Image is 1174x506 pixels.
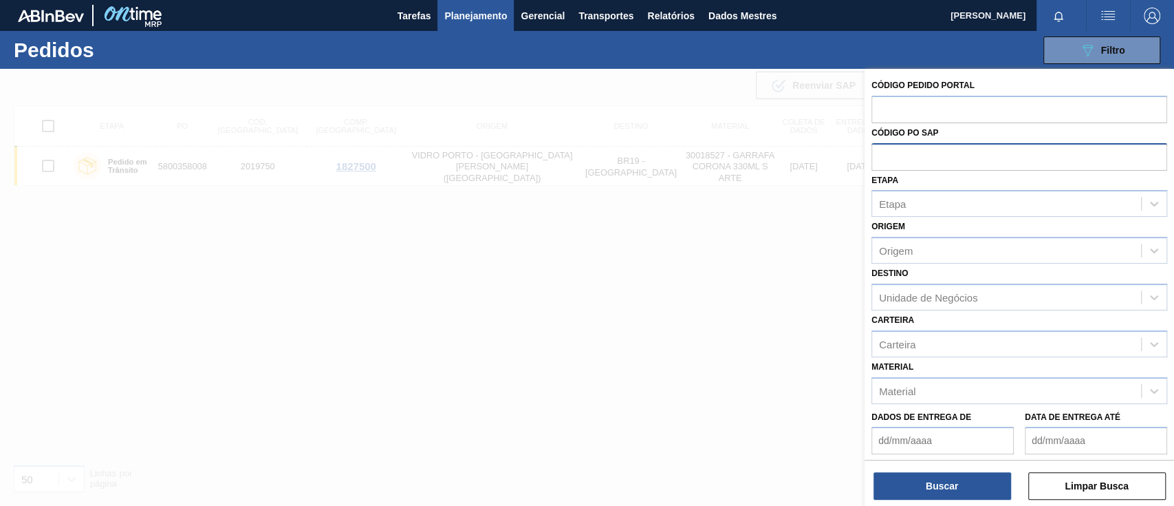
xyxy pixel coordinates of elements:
[871,128,938,138] font: Código PO SAP
[1025,412,1120,422] font: Data de Entrega até
[871,176,898,185] font: Etapa
[708,10,777,21] font: Dados Mestres
[879,198,906,210] font: Etapa
[1144,8,1160,24] img: Sair
[879,338,915,350] font: Carteira
[1043,36,1160,64] button: Filtro
[950,10,1025,21] font: [PERSON_NAME]
[18,10,84,22] img: TNhmsLtSVTkK8tSr43FrP2fwEKptu5GPRR3wAAAABJRU5ErkJggg==
[871,412,971,422] font: Dados de Entrega de
[578,10,633,21] font: Transportes
[879,245,913,257] font: Origem
[871,268,908,278] font: Destino
[871,222,905,231] font: Origem
[521,10,565,21] font: Gerencial
[1036,6,1080,25] button: Notificações
[871,427,1014,454] input: dd/mm/aaaa
[1025,427,1167,454] input: dd/mm/aaaa
[1101,45,1125,56] font: Filtro
[879,385,915,397] font: Material
[14,39,94,61] font: Pedidos
[444,10,507,21] font: Planejamento
[871,362,913,372] font: Material
[1100,8,1116,24] img: ações do usuário
[879,291,977,303] font: Unidade de Negócios
[398,10,431,21] font: Tarefas
[871,81,975,90] font: Código Pedido Portal
[647,10,694,21] font: Relatórios
[871,315,914,325] font: Carteira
